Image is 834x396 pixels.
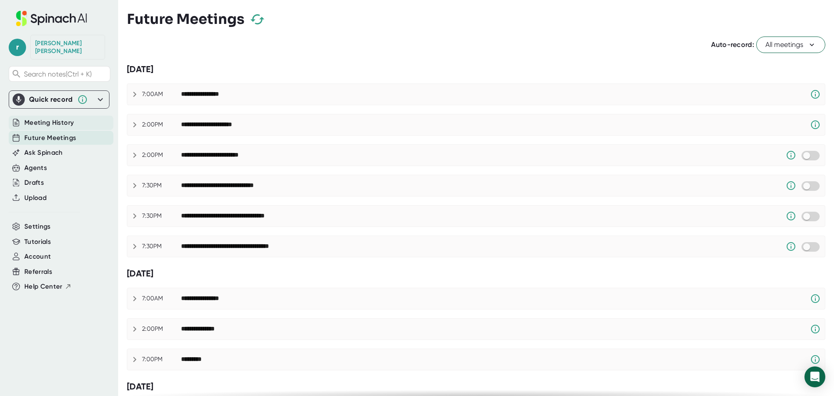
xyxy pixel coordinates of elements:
[24,70,92,78] span: Search notes (Ctrl + K)
[786,150,796,160] svg: Someone has manually disabled Spinach from this meeting.
[804,366,825,387] div: Open Intercom Messenger
[24,193,46,203] button: Upload
[142,90,181,98] div: 7:00AM
[142,151,181,159] div: 2:00PM
[24,178,44,188] button: Drafts
[810,324,821,334] svg: Spinach requires a video conference link.
[142,212,181,220] div: 7:30PM
[9,39,26,56] span: r
[142,182,181,190] div: 7:30PM
[127,268,825,279] div: [DATE]
[24,282,63,292] span: Help Center
[756,37,825,53] button: All meetings
[142,243,181,250] div: 7:30PM
[142,121,181,129] div: 2:00PM
[142,325,181,333] div: 2:00PM
[810,89,821,100] svg: Spinach requires a video conference link.
[24,163,47,173] button: Agents
[786,241,796,252] svg: Someone has manually disabled Spinach from this meeting.
[24,222,51,232] button: Settings
[127,64,825,75] div: [DATE]
[711,40,754,49] span: Auto-record:
[127,381,825,392] div: [DATE]
[810,120,821,130] svg: Spinach requires a video conference link.
[810,354,821,365] svg: Spinach requires a video conference link.
[24,252,51,262] button: Account
[24,267,52,277] button: Referrals
[13,91,106,108] div: Quick record
[24,148,63,158] button: Ask Spinach
[810,293,821,304] svg: Spinach requires a video conference link.
[24,118,74,128] button: Meeting History
[127,11,245,27] h3: Future Meetings
[29,95,73,104] div: Quick record
[786,211,796,221] svg: Someone has manually disabled Spinach from this meeting.
[765,40,816,50] span: All meetings
[142,356,181,363] div: 7:00PM
[24,237,51,247] button: Tutorials
[35,40,100,55] div: Ryan Smith
[786,180,796,191] svg: Someone has manually disabled Spinach from this meeting.
[142,295,181,303] div: 7:00AM
[24,282,72,292] button: Help Center
[24,133,76,143] button: Future Meetings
